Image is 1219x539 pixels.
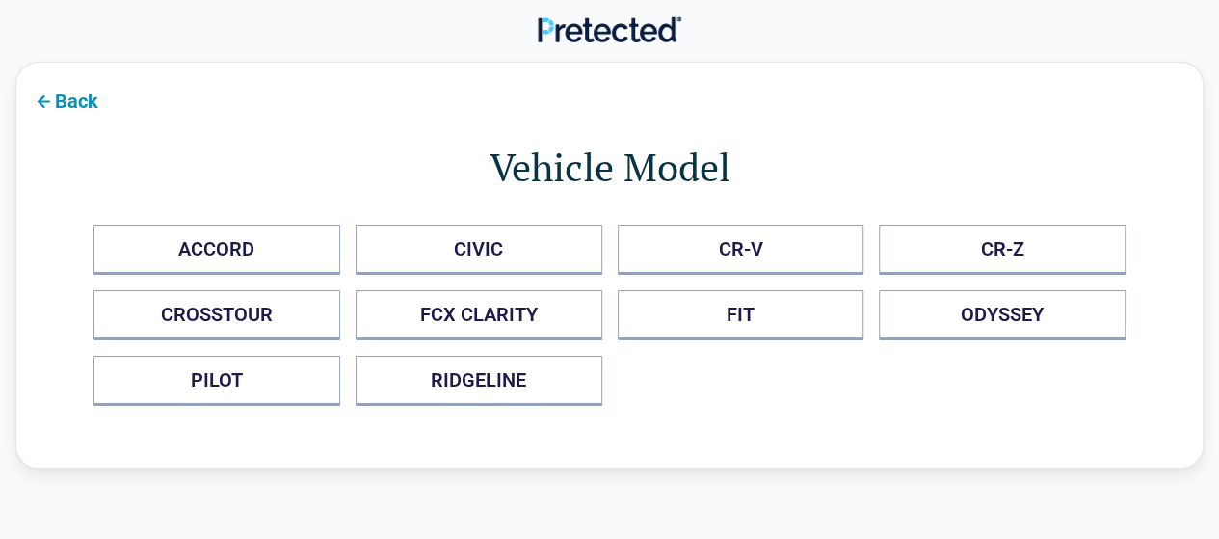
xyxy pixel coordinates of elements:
h1: Vehicle Model [93,140,1126,194]
button: FIT [618,290,864,340]
button: CR-Z [879,225,1126,275]
button: PILOT [93,356,340,406]
button: Back [16,78,114,121]
button: ACCORD [93,225,340,275]
button: CROSSTOUR [93,290,340,340]
button: CIVIC [356,225,602,275]
button: RIDGELINE [356,356,602,406]
button: FCX CLARITY [356,290,602,340]
button: ODYSSEY [879,290,1126,340]
button: CR-V [618,225,864,275]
